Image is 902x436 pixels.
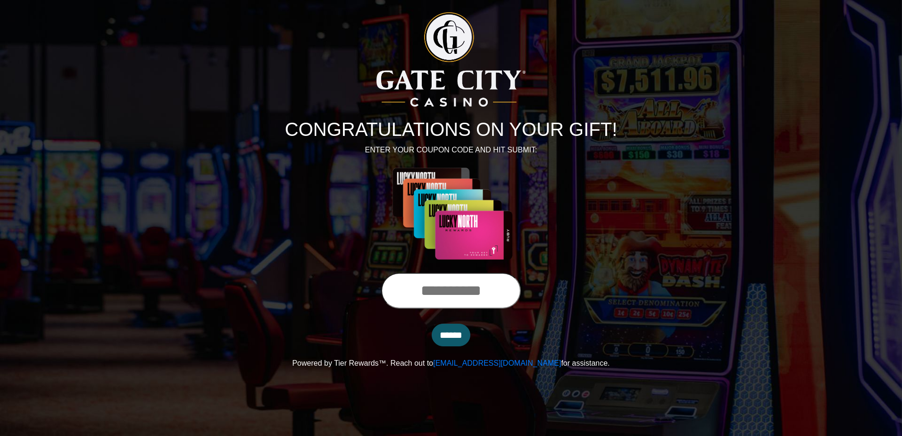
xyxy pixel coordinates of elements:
img: Logo [376,12,526,107]
span: Powered by Tier Rewards™. Reach out to for assistance. [292,359,610,367]
img: Center Image [367,167,535,261]
p: ENTER YOUR COUPON CODE AND HIT SUBMIT: [189,144,713,156]
a: [EMAIL_ADDRESS][DOMAIN_NAME] [433,359,561,367]
h1: CONGRATULATIONS ON YOUR GIFT! [189,118,713,141]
